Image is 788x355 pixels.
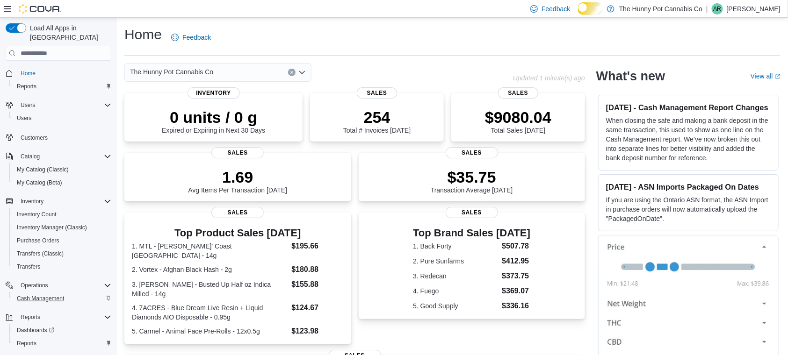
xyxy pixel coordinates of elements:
h3: [DATE] - Cash Management Report Changes [606,103,771,112]
dt: 1. MTL - [PERSON_NAME]' Coast [GEOGRAPHIC_DATA] - 14g [132,241,288,260]
dt: 1. Back Forty [413,241,498,251]
span: Inventory Count [13,209,111,220]
div: Total # Invoices [DATE] [343,108,411,134]
h3: Top Brand Sales [DATE] [413,227,530,239]
button: Home [2,66,115,80]
span: Inventory Manager (Classic) [17,224,87,231]
button: Inventory [2,195,115,208]
span: Load All Apps in [GEOGRAPHIC_DATA] [26,23,111,42]
dd: $369.07 [502,285,530,297]
span: Customers [21,134,48,142]
span: Users [13,113,111,124]
span: Users [21,101,35,109]
span: Customers [17,131,111,143]
dt: 3. Redecan [413,271,498,281]
span: Operations [17,280,111,291]
button: Inventory Count [9,208,115,221]
button: Open list of options [298,69,306,76]
span: Inventory [21,198,43,205]
span: AR [714,3,722,14]
span: Home [17,67,111,79]
a: View allExternal link [751,72,781,80]
p: | [706,3,708,14]
span: Cash Management [17,295,64,302]
button: Customers [2,130,115,144]
button: Reports [9,337,115,350]
a: Inventory Count [13,209,60,220]
a: My Catalog (Classic) [13,164,72,175]
button: Users [9,112,115,125]
span: Inventory [17,196,111,207]
a: Users [13,113,35,124]
button: Inventory Manager (Classic) [9,221,115,234]
span: My Catalog (Beta) [13,177,111,188]
p: When closing the safe and making a bank deposit in the same transaction, this used to show as one... [606,116,771,163]
dt: 3. [PERSON_NAME] - Busted Up Half oz Indica Milled - 14g [132,280,288,298]
button: Clear input [288,69,296,76]
a: Dashboards [9,324,115,337]
span: Transfers [17,263,40,270]
span: Reports [21,313,40,321]
dt: 4. Fuego [413,286,498,296]
a: Transfers (Classic) [13,248,67,259]
span: My Catalog (Classic) [17,166,69,173]
a: Feedback [167,28,215,47]
span: Inventory Manager (Classic) [13,222,111,233]
dd: $180.88 [291,264,343,275]
div: Total Sales [DATE] [485,108,551,134]
h2: What's new [596,69,665,84]
span: Dashboards [13,325,111,336]
span: Catalog [17,151,111,162]
span: Reports [13,338,111,349]
span: Users [17,114,31,122]
a: Purchase Orders [13,235,63,246]
p: 254 [343,108,411,127]
span: Sales [211,207,264,218]
span: Feedback [542,4,570,14]
button: Catalog [2,150,115,163]
button: Transfers (Classic) [9,247,115,260]
a: Customers [17,132,51,143]
span: Purchase Orders [13,235,111,246]
input: Dark Mode [578,2,602,14]
dd: $373.75 [502,270,530,282]
dd: $336.16 [502,300,530,312]
dd: $155.88 [291,279,343,290]
span: Users [17,99,111,111]
span: Sales [498,87,538,99]
p: The Hunny Pot Cannabis Co [619,3,702,14]
span: My Catalog (Beta) [17,179,62,186]
a: My Catalog (Beta) [13,177,66,188]
dt: 2. Pure Sunfarms [413,256,498,266]
span: Transfers (Classic) [13,248,111,259]
dd: $195.66 [291,241,343,252]
span: Reports [17,312,111,323]
dt: 5. Carmel - Animal Face Pre-Rolls - 12x0.5g [132,327,288,336]
dd: $412.95 [502,256,530,267]
button: Users [17,99,39,111]
span: Sales [446,147,498,158]
a: Home [17,68,39,79]
svg: External link [775,74,781,79]
div: Avg Items Per Transaction [DATE] [188,168,287,194]
button: Operations [17,280,52,291]
a: Dashboards [13,325,58,336]
span: Reports [13,81,111,92]
p: If you are using the Ontario ASN format, the ASN Import in purchase orders will now automatically... [606,195,771,223]
span: Inventory [188,87,240,99]
span: Cash Management [13,293,111,304]
span: Sales [357,87,397,99]
p: 1.69 [188,168,287,186]
span: Dashboards [17,327,54,334]
a: Reports [13,81,40,92]
dt: 2. Vortex - Afghan Black Hash - 2g [132,265,288,274]
button: Operations [2,279,115,292]
span: Purchase Orders [17,237,59,244]
span: Feedback [182,33,211,42]
dd: $124.67 [291,302,343,313]
button: Inventory [17,196,47,207]
h3: [DATE] - ASN Imports Packaged On Dates [606,182,771,192]
button: Cash Management [9,292,115,305]
button: My Catalog (Beta) [9,176,115,189]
